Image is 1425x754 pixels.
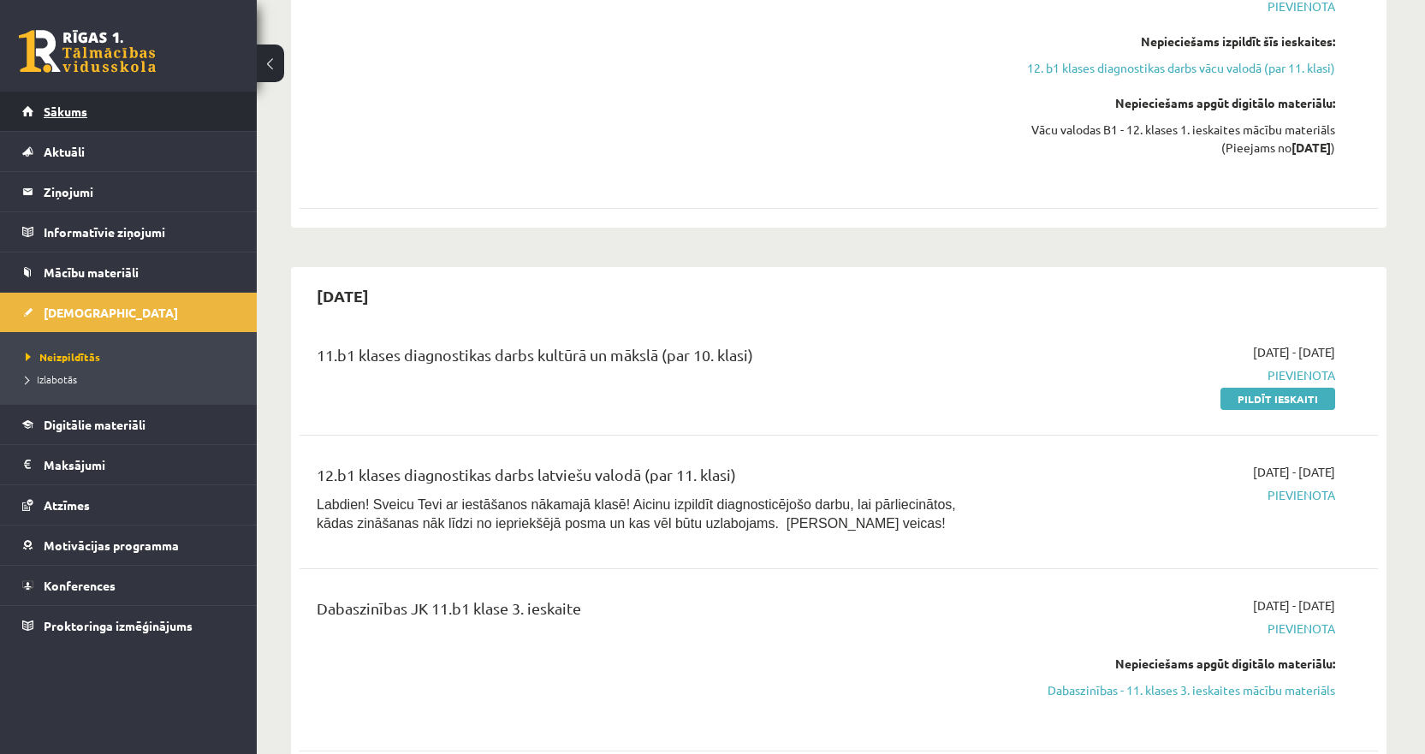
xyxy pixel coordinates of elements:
[300,276,386,316] h2: [DATE]
[26,350,100,364] span: Neizpildītās
[19,30,156,73] a: Rīgas 1. Tālmācības vidusskola
[26,371,240,387] a: Izlabotās
[317,343,987,375] div: 11.b1 klases diagnostikas darbs kultūrā un mākslā (par 10. klasi)
[1291,140,1331,155] strong: [DATE]
[26,349,240,365] a: Neizpildītās
[44,212,235,252] legend: Informatīvie ziņojumi
[44,144,85,159] span: Aktuāli
[1253,463,1335,481] span: [DATE] - [DATE]
[44,537,179,553] span: Motivācijas programma
[1012,620,1335,638] span: Pievienota
[44,497,90,513] span: Atzīmes
[1253,597,1335,614] span: [DATE] - [DATE]
[1012,121,1335,157] div: Vācu valodas B1 - 12. klases 1. ieskaites mācību materiāls (Pieejams no )
[44,417,145,432] span: Digitālie materiāli
[26,372,77,386] span: Izlabotās
[22,445,235,484] a: Maksājumi
[1012,655,1335,673] div: Nepieciešams apgūt digitālo materiālu:
[44,172,235,211] legend: Ziņojumi
[1012,681,1335,699] a: Dabaszinības - 11. klases 3. ieskaites mācību materiāls
[1012,486,1335,504] span: Pievienota
[22,212,235,252] a: Informatīvie ziņojumi
[1012,59,1335,77] a: 12. b1 klases diagnostikas darbs vācu valodā (par 11. klasi)
[22,293,235,332] a: [DEMOGRAPHIC_DATA]
[22,525,235,565] a: Motivācijas programma
[317,597,987,628] div: Dabaszinības JK 11.b1 klase 3. ieskaite
[44,104,87,119] span: Sākums
[22,252,235,292] a: Mācību materiāli
[1012,33,1335,50] div: Nepieciešams izpildīt šīs ieskaites:
[22,566,235,605] a: Konferences
[22,485,235,525] a: Atzīmes
[1253,343,1335,361] span: [DATE] - [DATE]
[44,305,178,320] span: [DEMOGRAPHIC_DATA]
[22,606,235,645] a: Proktoringa izmēģinājums
[22,132,235,171] a: Aktuāli
[22,92,235,131] a: Sākums
[1012,94,1335,112] div: Nepieciešams apgūt digitālo materiālu:
[44,618,193,633] span: Proktoringa izmēģinājums
[1012,366,1335,384] span: Pievienota
[1220,388,1335,410] a: Pildīt ieskaiti
[22,405,235,444] a: Digitālie materiāli
[317,463,987,495] div: 12.b1 klases diagnostikas darbs latviešu valodā (par 11. klasi)
[44,578,116,593] span: Konferences
[22,172,235,211] a: Ziņojumi
[44,264,139,280] span: Mācību materiāli
[44,445,235,484] legend: Maksājumi
[317,497,956,531] span: Labdien! Sveicu Tevi ar iestāšanos nākamajā klasē! Aicinu izpildīt diagnosticējošo darbu, lai pār...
